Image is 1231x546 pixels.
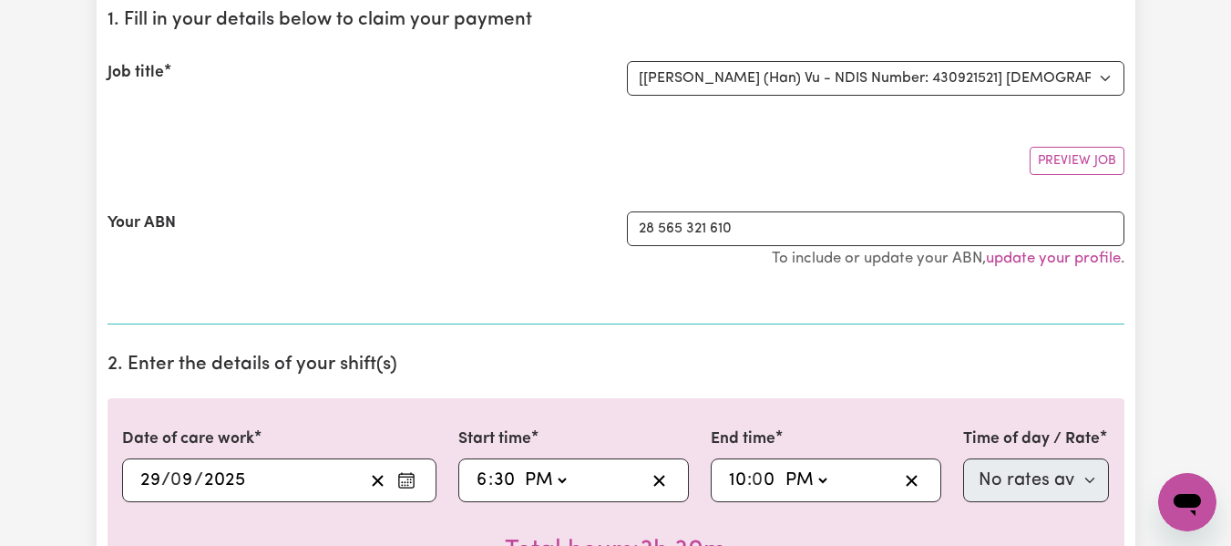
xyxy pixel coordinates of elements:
button: Preview Job [1030,147,1124,175]
small: To include or update your ABN, . [772,251,1124,266]
input: -- [139,467,161,494]
button: Enter the date of care work [392,467,421,494]
label: Job title [108,61,164,85]
label: Start time [458,428,531,451]
input: -- [753,467,776,494]
a: update your profile [986,251,1121,266]
label: Date of care work [122,428,254,451]
label: Time of day / Rate [963,428,1100,451]
span: : [488,470,493,490]
input: -- [171,467,194,494]
label: End time [711,428,775,451]
label: Your ABN [108,211,176,235]
input: -- [728,467,747,494]
span: 0 [170,471,181,489]
span: : [747,470,752,490]
input: -- [476,467,488,494]
iframe: Button to launch messaging window [1158,473,1216,531]
input: ---- [203,467,246,494]
span: 0 [752,471,763,489]
span: / [194,470,203,490]
button: Clear date [364,467,392,494]
h2: 2. Enter the details of your shift(s) [108,354,1124,376]
h2: 1. Fill in your details below to claim your payment [108,9,1124,32]
span: / [161,470,170,490]
input: -- [493,467,516,494]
